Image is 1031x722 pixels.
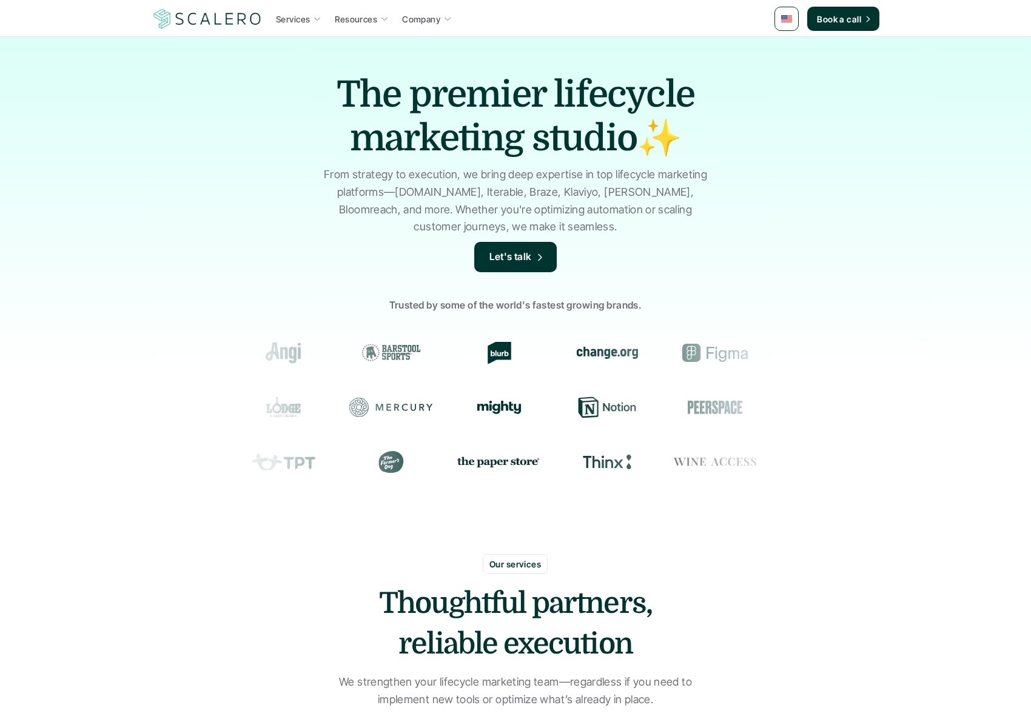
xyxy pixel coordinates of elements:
a: Book a call [807,7,879,31]
img: Scalero company logotype [152,7,263,30]
p: Book a call [817,13,861,25]
p: Services [276,13,310,25]
p: From strategy to execution, we bring deep expertise in top lifecycle marketing platforms—[DOMAIN_... [318,166,713,236]
p: Let's talk [489,249,532,265]
p: Resources [335,13,377,25]
a: Let's talk [474,242,557,272]
p: We strengthen your lifecycle marketing team—regardless if you need to implement new tools or opti... [318,674,713,709]
p: Company [402,13,440,25]
p: Our services [489,558,541,570]
a: Scalero company logotype [152,8,263,30]
h1: The premier lifecycle marketing studio✨ [303,73,728,160]
h2: Thoughtful partners, reliable execution [334,583,697,664]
